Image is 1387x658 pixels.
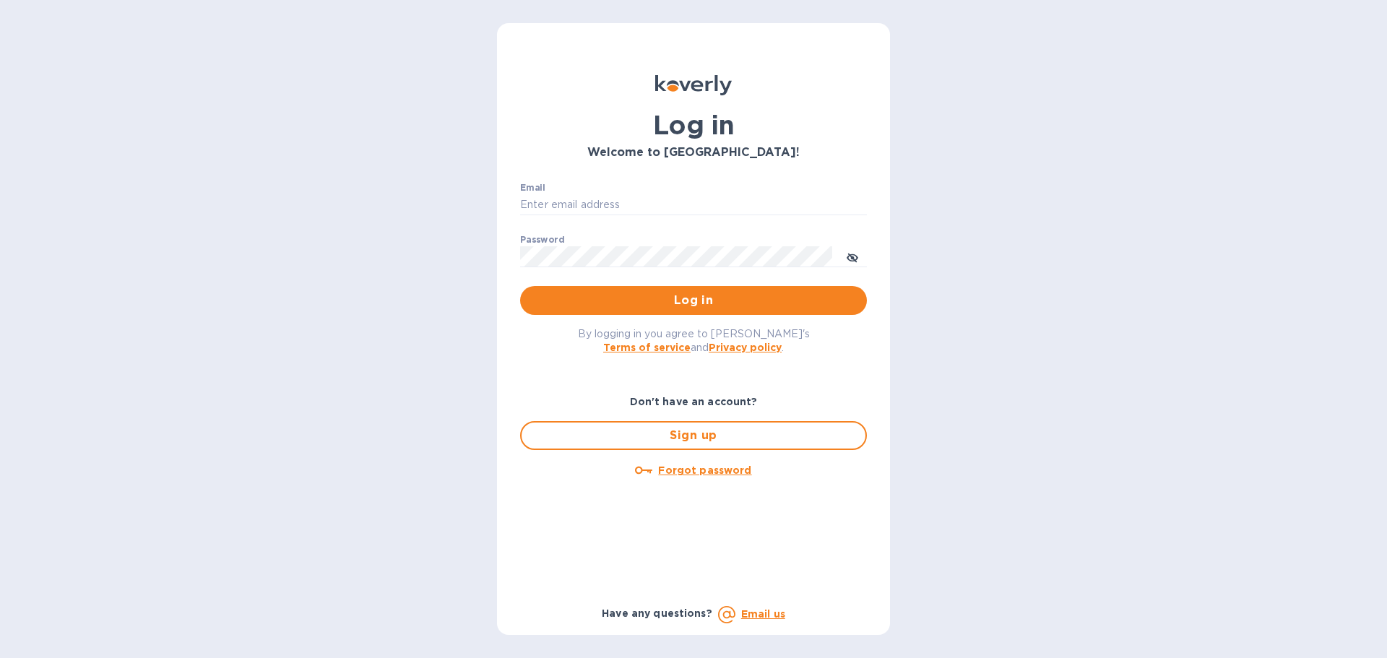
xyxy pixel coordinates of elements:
[603,342,691,353] a: Terms of service
[532,292,855,309] span: Log in
[520,194,867,216] input: Enter email address
[709,342,782,353] a: Privacy policy
[838,242,867,271] button: toggle password visibility
[520,235,564,244] label: Password
[533,427,854,444] span: Sign up
[520,110,867,140] h1: Log in
[520,183,545,192] label: Email
[655,75,732,95] img: Koverly
[520,146,867,160] h3: Welcome to [GEOGRAPHIC_DATA]!
[520,421,867,450] button: Sign up
[658,464,751,476] u: Forgot password
[741,608,785,620] a: Email us
[602,607,712,619] b: Have any questions?
[578,328,810,353] span: By logging in you agree to [PERSON_NAME]'s and .
[520,286,867,315] button: Log in
[630,396,758,407] b: Don't have an account?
